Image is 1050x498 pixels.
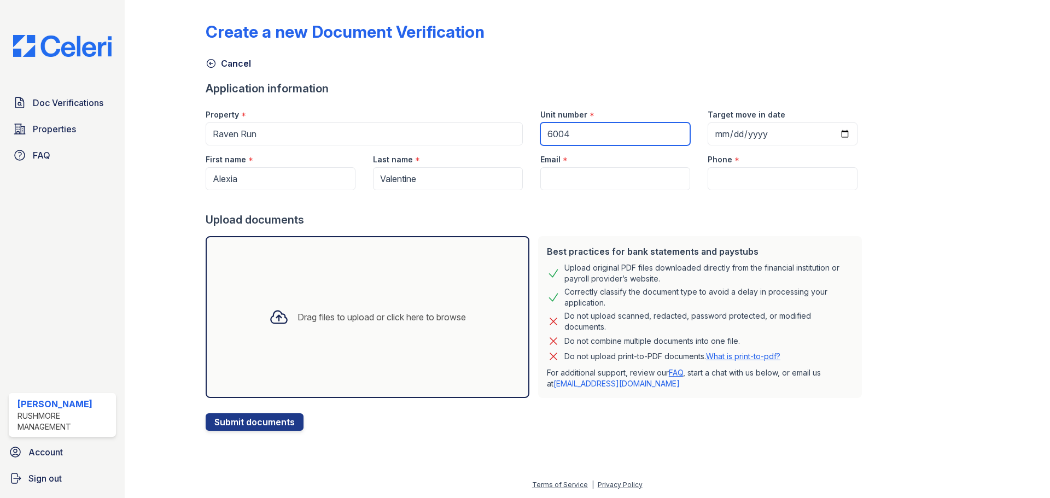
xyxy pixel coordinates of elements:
p: For additional support, review our , start a chat with us below, or email us at [547,367,853,389]
div: Best practices for bank statements and paystubs [547,245,853,258]
label: Unit number [540,109,587,120]
label: Last name [373,154,413,165]
div: Do not upload scanned, redacted, password protected, or modified documents. [564,310,853,332]
a: What is print-to-pdf? [706,351,780,361]
label: Target move in date [708,109,785,120]
span: Sign out [28,472,62,485]
p: Do not upload print-to-PDF documents. [564,351,780,362]
a: Properties [9,118,116,140]
a: Doc Verifications [9,92,116,114]
a: Account [4,441,120,463]
label: Property [206,109,239,120]
span: Account [28,446,63,459]
div: [PERSON_NAME] [17,397,112,411]
span: FAQ [33,149,50,162]
div: Drag files to upload or click here to browse [297,310,466,324]
div: Rushmore Management [17,411,112,432]
div: Upload original PDF files downloaded directly from the financial institution or payroll provider’... [564,262,853,284]
a: Sign out [4,467,120,489]
a: FAQ [9,144,116,166]
span: Properties [33,122,76,136]
div: Correctly classify the document type to avoid a delay in processing your application. [564,286,853,308]
div: Do not combine multiple documents into one file. [564,335,740,348]
button: Submit documents [206,413,304,431]
label: Email [540,154,561,165]
label: Phone [708,154,732,165]
img: CE_Logo_Blue-a8612792a0a2168367f1c8372b55b34899dd931a85d93a1a3d3e32e68fde9ad4.png [4,35,120,57]
a: Privacy Policy [598,481,643,489]
label: First name [206,154,246,165]
a: Terms of Service [532,481,588,489]
div: Upload documents [206,212,866,227]
div: Create a new Document Verification [206,22,485,42]
div: | [592,481,594,489]
span: Doc Verifications [33,96,103,109]
a: [EMAIL_ADDRESS][DOMAIN_NAME] [553,379,680,388]
a: FAQ [669,368,683,377]
div: Application information [206,81,866,96]
a: Cancel [206,57,251,70]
